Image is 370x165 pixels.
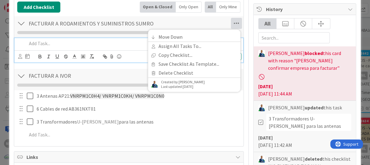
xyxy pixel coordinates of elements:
[140,2,176,13] div: Open & Closed
[258,104,265,111] img: GA
[26,153,232,161] span: Links
[234,29,240,36] span: 0 / 0
[305,104,324,111] b: updated
[258,83,273,89] b: [DATE]
[26,18,164,29] input: Add Checklist...
[268,49,351,72] span: [PERSON_NAME] this card with reason "[PERSON_NAME] confirmar empresa para facturar"
[176,2,202,13] div: Only Open
[305,50,323,56] b: blocked
[268,104,342,111] span: [PERSON_NAME] this task
[148,51,240,60] a: Copy Checklist...
[258,134,351,149] div: [DATE] 11:42 AM
[37,118,239,125] p: 3 Transformadores para las antenas
[26,70,164,81] input: Add Checklist...
[216,2,240,13] div: Only Mine
[266,114,351,131] div: 3 Transformadores U-[PERSON_NAME] para las antenas
[77,119,119,125] span: U-[PERSON_NAME]
[258,50,265,57] img: GA
[161,84,205,89] p: Last updated [DATE]
[13,1,28,8] span: Support
[205,2,216,13] div: All
[258,135,273,141] b: [DATE]
[148,42,240,51] a: Assign All Tasks To...
[151,81,158,88] img: GA
[258,32,330,43] input: Search...
[305,156,322,162] b: deleted
[258,156,265,163] img: GA
[148,69,240,77] a: Delete Checklist
[258,83,351,97] div: [DATE] 11:44 AM
[266,6,345,13] span: History
[17,2,60,13] button: Add Checklist
[148,33,240,41] a: Move Down
[148,60,240,69] a: Save Checklist As Template...
[70,93,164,99] span: VNRPM1C0H4/ VNRPM1C0KH/ VNRPM1C0N0
[161,80,205,84] p: Created by [PERSON_NAME]
[259,18,276,29] div: All
[37,105,239,112] p: 6 Cables de red AB361NXT01
[37,92,239,100] p: 3 Antenas AP21:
